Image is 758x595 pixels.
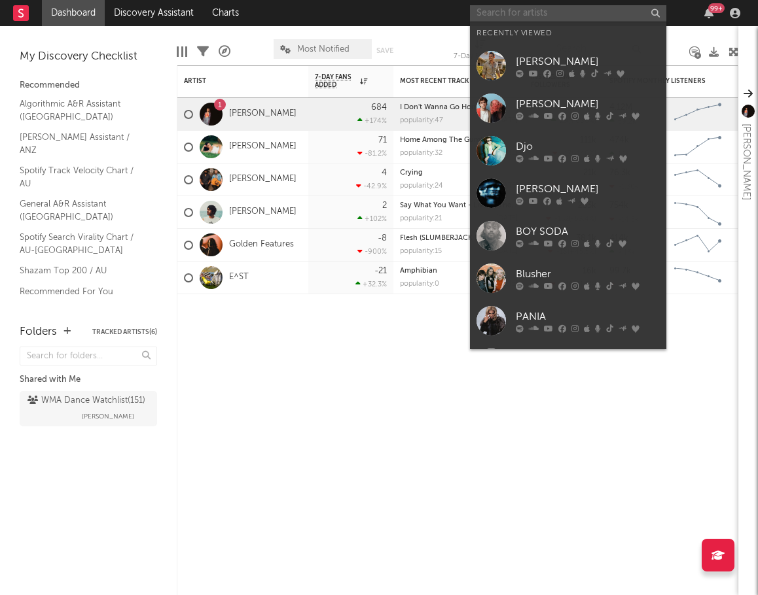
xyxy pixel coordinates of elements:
button: 99+ [704,8,713,18]
a: [PERSON_NAME] [470,87,666,129]
div: 684 [371,103,387,112]
svg: Chart title [668,98,727,131]
div: Folders [20,324,57,340]
div: BOY SODA [516,224,660,239]
div: -81.2 % [357,149,387,158]
div: [PERSON_NAME] [516,54,660,69]
a: [PERSON_NAME] [229,174,297,185]
div: popularity: 24 [400,182,443,190]
a: General A&R Assistant ([GEOGRAPHIC_DATA]) [20,197,144,224]
div: WMA Dance Watchlist ( 151 ) [27,393,145,409]
div: Shared with Me [20,372,157,388]
a: Spotify Search Virality Chart / AU-[GEOGRAPHIC_DATA] [20,230,144,257]
a: [PERSON_NAME] [229,109,297,120]
div: Artist [184,77,282,85]
div: 2 [382,201,387,210]
svg: Chart title [668,196,727,229]
div: Most Recent Track [400,77,498,85]
button: Save [376,47,393,54]
a: Say What You Want - Live At The [GEOGRAPHIC_DATA] [400,202,587,209]
div: Crying [400,169,518,177]
a: [PERSON_NAME] [229,207,297,218]
div: 7-Day Fans Added (7-Day Fans Added) [454,33,506,71]
div: Djo [516,139,660,154]
div: 4 [382,169,387,177]
svg: Chart title [668,163,727,196]
a: Home Among The Gumtrees [400,137,497,144]
a: Golden Features [229,239,294,250]
a: [PERSON_NAME] Assistant / ANZ [20,130,144,157]
div: +174 % [357,116,387,125]
div: -42.9 % [356,182,387,190]
div: PANIA [516,309,660,324]
div: -8 [378,234,387,243]
div: +102 % [357,214,387,223]
div: 71 [378,136,387,144]
input: Search for artists [470,5,666,22]
div: [PERSON_NAME] [516,96,660,112]
div: +32.3 % [355,280,387,288]
div: popularity: 32 [400,150,442,157]
div: Amphibian [400,267,518,275]
a: Algorithmic A&R Assistant ([GEOGRAPHIC_DATA]) [20,97,144,124]
span: 7-Day Fans Added [315,73,357,89]
div: 7-Day Fans Added (7-Day Fans Added) [454,49,506,65]
div: My Discovery Checklist [20,49,157,65]
div: Say What You Want - Live At The Sydney Opera House [400,202,518,209]
div: [PERSON_NAME] [738,124,754,200]
div: -900 % [357,247,387,256]
a: BOY SODA [470,214,666,257]
a: Recommended For You [20,284,144,299]
a: Crying [400,169,423,177]
a: Spotify Track Velocity Chart / AU [20,163,144,190]
a: [PERSON_NAME] [470,172,666,214]
svg: Chart title [668,229,727,262]
div: 99 + [708,3,725,13]
a: Flesh (SLUMBERJACK Remix) [400,235,497,242]
div: Filters [197,33,209,71]
div: A&R Pipeline [219,33,230,71]
a: Blusher [470,257,666,299]
div: Flesh (SLUMBERJACK Remix) [400,235,518,242]
span: Most Notified [297,45,350,54]
a: Amphibian [400,267,437,275]
div: [PERSON_NAME] [516,181,660,197]
div: Recently Viewed [477,25,660,41]
div: I Don't Wanna Go Home [400,104,518,111]
div: popularity: 47 [400,117,443,124]
svg: Chart title [668,262,727,294]
a: [PERSON_NAME] [470,44,666,87]
input: Search for folders... [20,347,157,365]
div: Edit Columns [177,33,187,71]
a: Shazam Top 200 / AU [20,263,144,278]
a: WMA Dance Watchlist(151)[PERSON_NAME] [20,391,157,426]
div: popularity: 15 [400,248,442,255]
button: Tracked Artists(6) [92,329,157,335]
div: Blusher [516,266,660,282]
div: Home Among The Gumtrees [400,137,518,144]
div: Recommended [20,78,157,93]
a: I Don't Wanna Go Home [400,104,482,111]
div: popularity: 21 [400,215,442,222]
a: Balu Brigada [470,342,666,384]
span: [PERSON_NAME] [82,409,134,424]
a: PANIA [470,299,666,342]
a: [PERSON_NAME] [229,141,297,152]
div: -21 [374,267,387,275]
svg: Chart title [668,131,727,163]
div: popularity: 0 [400,280,439,288]
a: Djo [470,129,666,172]
a: E^ST [229,272,249,283]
